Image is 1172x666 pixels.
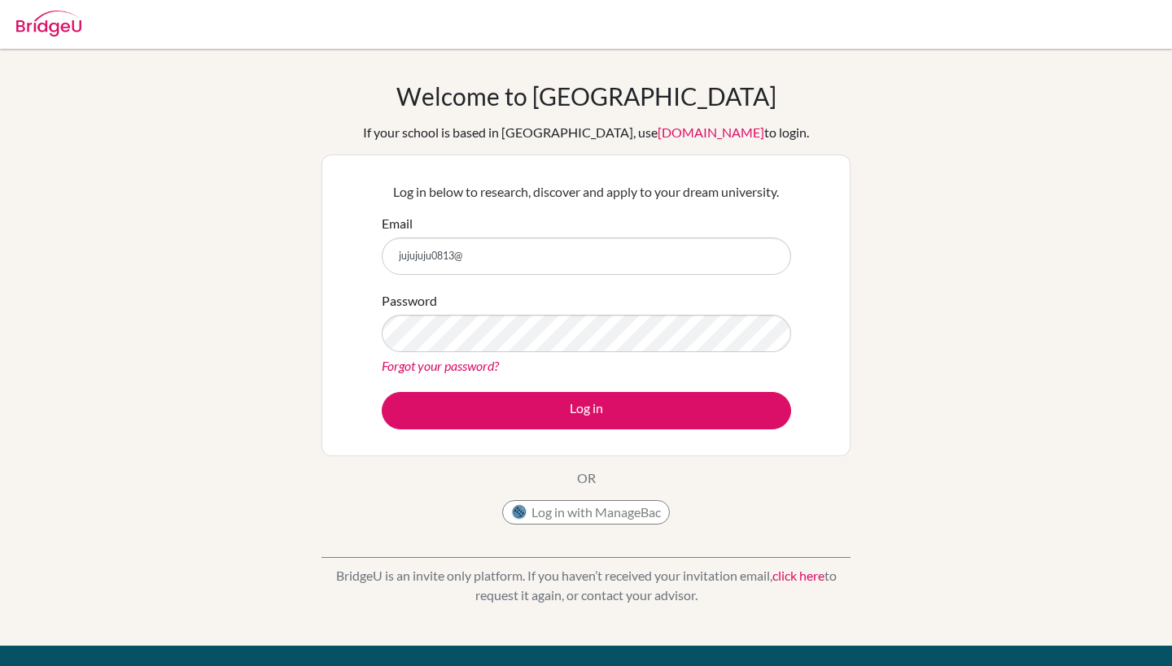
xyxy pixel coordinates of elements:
h1: Welcome to [GEOGRAPHIC_DATA] [396,81,776,111]
label: Email [382,214,413,233]
a: Forgot your password? [382,358,499,373]
img: Bridge-U [16,11,81,37]
p: Log in below to research, discover and apply to your dream university. [382,182,791,202]
p: BridgeU is an invite only platform. If you haven’t received your invitation email, to request it ... [321,566,851,605]
a: [DOMAIN_NAME] [658,124,764,140]
label: Password [382,291,437,311]
div: If your school is based in [GEOGRAPHIC_DATA], use to login. [363,123,809,142]
p: OR [577,468,596,488]
a: click here [772,568,824,583]
button: Log in [382,392,791,429]
button: Log in with ManageBac [502,500,670,525]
